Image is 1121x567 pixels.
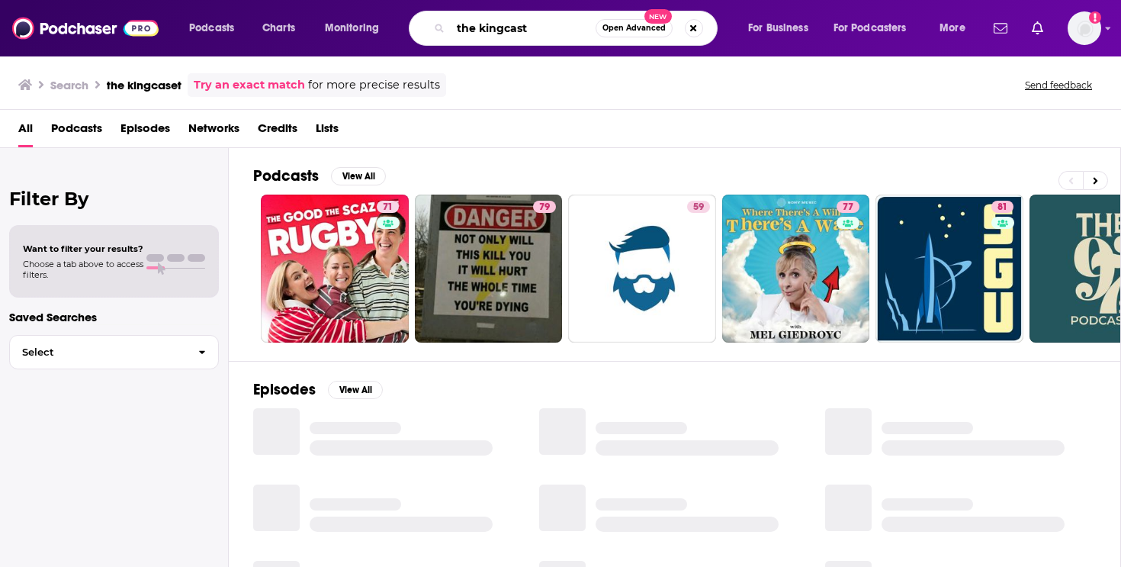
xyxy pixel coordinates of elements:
[722,195,870,343] a: 77
[834,18,907,39] span: For Podcasters
[253,166,319,185] h2: Podcasts
[383,200,393,215] span: 71
[325,18,379,39] span: Monitoring
[423,11,732,46] div: Search podcasts, credits, & more...
[178,16,254,40] button: open menu
[929,16,984,40] button: open menu
[261,195,409,343] a: 71
[991,201,1013,213] a: 81
[12,14,159,43] img: Podchaser - Follow, Share and Rate Podcasts
[1026,15,1049,41] a: Show notifications dropdown
[18,116,33,147] a: All
[1068,11,1101,45] button: Show profile menu
[415,195,563,343] a: 79
[1020,79,1097,92] button: Send feedback
[1068,11,1101,45] span: Logged in as ldigiovine
[843,200,853,215] span: 77
[50,78,88,92] h3: Search
[988,15,1013,41] a: Show notifications dropdown
[1089,11,1101,24] svg: Add a profile image
[997,200,1007,215] span: 81
[51,116,102,147] a: Podcasts
[253,380,383,399] a: EpisodesView All
[602,24,666,32] span: Open Advanced
[328,381,383,399] button: View All
[107,78,181,92] h3: the kingcaset
[23,259,143,280] span: Choose a tab above to access filters.
[568,195,716,343] a: 59
[748,18,808,39] span: For Business
[837,201,859,213] a: 77
[10,347,186,357] span: Select
[824,16,929,40] button: open menu
[316,116,339,147] a: Lists
[9,335,219,369] button: Select
[644,9,672,24] span: New
[596,19,673,37] button: Open AdvancedNew
[331,167,386,185] button: View All
[377,201,399,213] a: 71
[1068,11,1101,45] img: User Profile
[262,18,295,39] span: Charts
[252,16,304,40] a: Charts
[533,201,556,213] a: 79
[693,200,704,215] span: 59
[737,16,827,40] button: open menu
[23,243,143,254] span: Want to filter your results?
[188,116,239,147] a: Networks
[539,200,550,215] span: 79
[451,16,596,40] input: Search podcasts, credits, & more...
[189,18,234,39] span: Podcasts
[314,16,399,40] button: open menu
[687,201,710,213] a: 59
[253,166,386,185] a: PodcastsView All
[940,18,965,39] span: More
[253,380,316,399] h2: Episodes
[9,188,219,210] h2: Filter By
[194,76,305,94] a: Try an exact match
[9,310,219,324] p: Saved Searches
[258,116,297,147] a: Credits
[308,76,440,94] span: for more precise results
[120,116,170,147] a: Episodes
[875,195,1023,343] a: 81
